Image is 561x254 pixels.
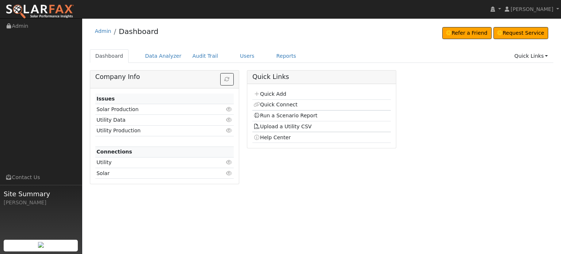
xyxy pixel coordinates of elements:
[509,49,553,63] a: Quick Links
[95,168,211,179] td: Solar
[95,125,211,136] td: Utility Production
[96,149,132,155] strong: Connections
[253,124,312,129] a: Upload a Utility CSV
[253,102,297,107] a: Quick Connect
[38,242,44,248] img: retrieve
[511,6,553,12] span: [PERSON_NAME]
[95,28,111,34] a: Admin
[95,73,234,81] h5: Company Info
[442,27,492,39] a: Refer a Friend
[5,4,74,19] img: SolarFax
[95,157,211,168] td: Utility
[187,49,224,63] a: Audit Trail
[253,113,317,118] a: Run a Scenario Report
[226,107,233,112] i: Click to view
[96,96,115,102] strong: Issues
[226,117,233,122] i: Click to view
[252,73,391,81] h5: Quick Links
[95,104,211,115] td: Solar Production
[226,171,233,176] i: Click to view
[140,49,187,63] a: Data Analyzer
[226,160,233,165] i: Click to view
[95,115,211,125] td: Utility Data
[119,27,159,36] a: Dashboard
[4,189,78,199] span: Site Summary
[4,199,78,206] div: [PERSON_NAME]
[253,91,286,97] a: Quick Add
[226,128,233,133] i: Click to view
[493,27,549,39] a: Request Service
[90,49,129,63] a: Dashboard
[253,134,291,140] a: Help Center
[271,49,302,63] a: Reports
[234,49,260,63] a: Users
